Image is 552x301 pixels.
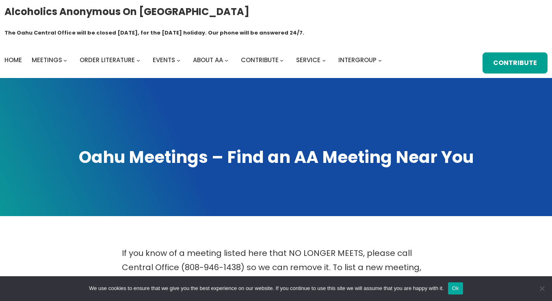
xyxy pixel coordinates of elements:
span: We use cookies to ensure that we give you the best experience on our website. If you continue to ... [89,284,444,292]
h1: Oahu Meetings – Find an AA Meeting Near You [8,146,544,168]
button: Meetings submenu [63,58,67,62]
a: Intergroup [338,54,377,66]
a: Events [153,54,175,66]
a: Home [4,54,22,66]
span: Order Literature [80,56,135,64]
p: If you know of a meeting listed here that NO LONGER MEETS, please call Central Office (808-946-14... [122,246,431,289]
button: Intergroup submenu [378,58,382,62]
span: Events [153,56,175,64]
span: Meetings [32,56,62,64]
span: Contribute [241,56,279,64]
span: About AA [193,56,223,64]
span: Intergroup [338,56,377,64]
a: About AA [193,54,223,66]
span: No [538,284,546,292]
button: Order Literature submenu [136,58,140,62]
button: Ok [448,282,463,295]
a: Contribute [241,54,279,66]
h1: The Oahu Central Office will be closed [DATE], for the [DATE] holiday. Our phone will be answered... [4,29,304,37]
a: Contribute [483,52,548,74]
nav: Intergroup [4,54,385,66]
button: About AA submenu [225,58,228,62]
span: Service [296,56,320,64]
button: Contribute submenu [280,58,284,62]
a: Alcoholics Anonymous on [GEOGRAPHIC_DATA] [4,3,249,20]
a: Meetings [32,54,62,66]
span: Home [4,56,22,64]
button: Service submenu [322,58,326,62]
a: Service [296,54,320,66]
button: Events submenu [177,58,180,62]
